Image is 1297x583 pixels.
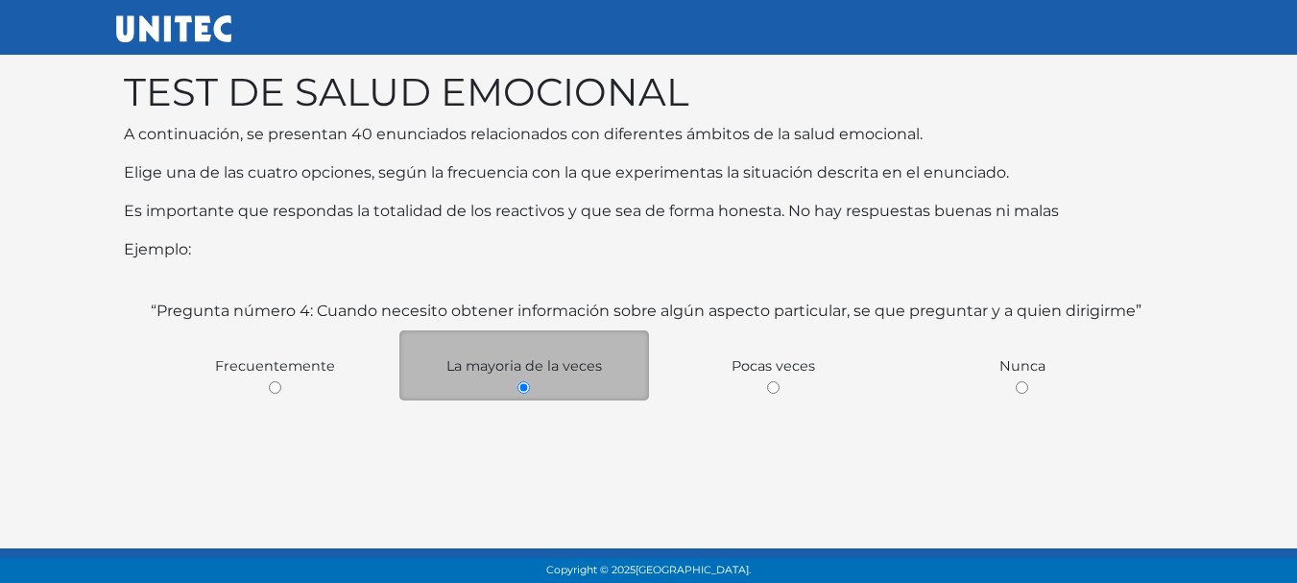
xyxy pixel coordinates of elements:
[124,200,1174,223] p: Es importante que respondas la totalidad de los reactivos y que sea de forma honesta. No hay resp...
[124,238,1174,261] p: Ejemplo:
[124,123,1174,146] p: A continuación, se presentan 40 enunciados relacionados con diferentes ámbitos de la salud emocio...
[999,357,1045,375] span: Nunca
[215,357,335,375] span: Frecuentemente
[124,69,1174,115] h1: TEST DE SALUD EMOCIONAL
[446,357,602,375] span: La mayoria de la veces
[116,15,231,42] img: UNITEC
[124,161,1174,184] p: Elige una de las cuatro opciones, según la frecuencia con la que experimentas la situación descri...
[732,357,815,375] span: Pocas veces
[636,564,751,576] span: [GEOGRAPHIC_DATA].
[151,300,1141,323] label: “Pregunta número 4: Cuando necesito obtener información sobre algún aspecto particular, se que pr...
